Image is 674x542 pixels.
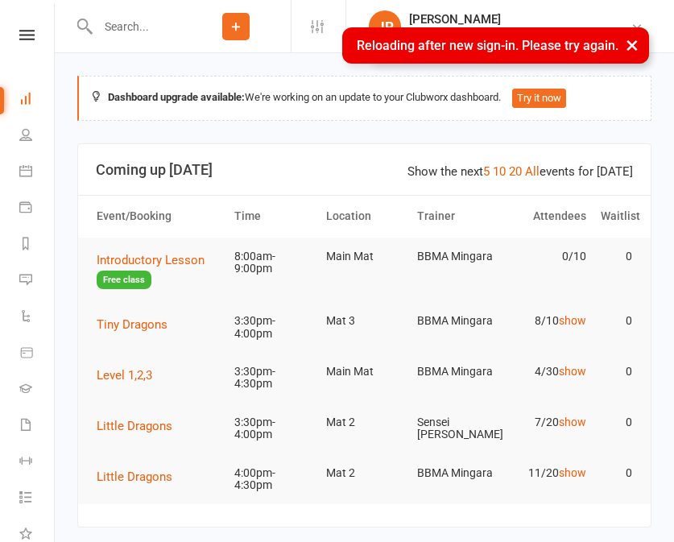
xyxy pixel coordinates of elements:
td: 0 [593,403,639,441]
span: Free class [97,271,151,289]
a: Dashboard [19,82,56,118]
td: 3:30pm-4:30pm [227,353,319,403]
td: 3:30pm-4:00pm [227,302,319,353]
td: 8/10 [502,302,593,340]
div: [PERSON_NAME] [409,12,631,27]
span: Level 1,2,3 [97,368,152,383]
div: We're working on an update to your Clubworx dashboard. [77,76,651,121]
td: Main Mat [319,353,411,391]
td: 7/20 [502,403,593,441]
th: Event/Booking [89,196,227,237]
td: BBMA Mingara [410,238,502,275]
button: × [618,27,647,62]
td: Sensei [PERSON_NAME] [410,403,502,454]
td: 0 [593,353,639,391]
th: Waitlist [593,196,639,237]
a: People [19,118,56,155]
button: Tiny Dragons [97,315,179,334]
a: 20 [509,164,522,179]
td: BBMA Mingara [410,454,502,492]
td: 4/30 [502,353,593,391]
td: 0/10 [502,238,593,275]
td: 0 [593,454,639,492]
button: Level 1,2,3 [97,366,163,385]
a: Reports [19,227,56,263]
th: Location [319,196,411,237]
strong: Dashboard upgrade available: [108,91,245,103]
a: show [559,416,586,428]
a: Payments [19,191,56,227]
td: Mat 3 [319,302,411,340]
td: 4:00pm-4:30pm [227,454,319,505]
span: Introductory Lesson [97,253,205,267]
div: JP [369,10,401,43]
td: Mat 2 [319,454,411,492]
a: Product Sales [19,336,56,372]
button: Little Dragons [97,467,184,486]
td: 0 [593,302,639,340]
a: Calendar [19,155,56,191]
div: Black Belt Martial Arts [GEOGRAPHIC_DATA] [409,27,631,41]
td: 11/20 [502,454,593,492]
td: BBMA Mingara [410,353,502,391]
a: show [559,365,586,378]
td: BBMA Mingara [410,302,502,340]
button: Introductory LessonFree class [97,250,220,290]
th: Time [227,196,319,237]
a: 5 [483,164,490,179]
div: Show the next events for [DATE] [407,162,633,181]
th: Attendees [502,196,593,237]
button: Try it now [512,89,566,108]
input: Search... [93,15,181,38]
span: Little Dragons [97,470,172,484]
a: show [559,314,586,327]
td: 8:00am-9:00pm [227,238,319,288]
button: Little Dragons [97,416,184,436]
td: 3:30pm-4:00pm [227,403,319,454]
td: 0 [593,238,639,275]
span: Tiny Dragons [97,317,167,332]
a: show [559,466,586,479]
td: Mat 2 [319,403,411,441]
span: Little Dragons [97,419,172,433]
div: Reloading after new sign-in. Please try again. [342,27,649,64]
td: Main Mat [319,238,411,275]
a: All [525,164,540,179]
h3: Coming up [DATE] [96,162,633,178]
th: Trainer [410,196,502,237]
a: 10 [493,164,506,179]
